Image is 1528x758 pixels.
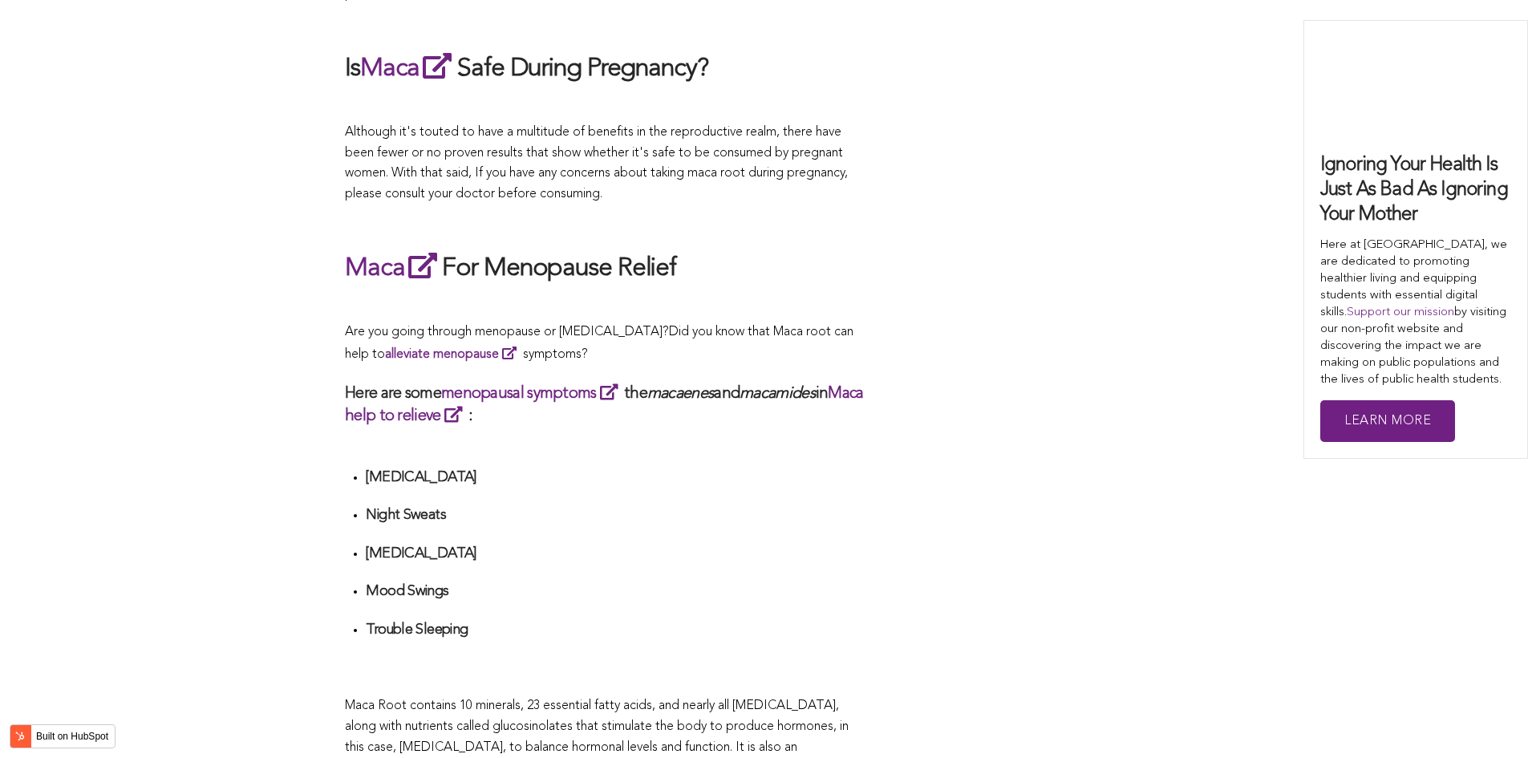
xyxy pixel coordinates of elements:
a: menopausal symptoms [441,386,624,402]
a: alleviate menopause [385,348,523,361]
iframe: Chat Widget [1448,681,1528,758]
h2: Is Safe During Pregnancy? [345,50,866,87]
em: macamides [740,386,816,402]
a: Maca help to relieve [345,386,864,424]
h2: For Menopause Relief [345,249,866,286]
h4: Trouble Sleeping [366,621,866,639]
label: Built on HubSpot [30,726,115,747]
a: Maca [360,56,457,82]
span: Although it's touted to have a multitude of benefits in the reproductive realm, there have been f... [345,126,848,201]
a: Learn More [1320,400,1455,443]
em: macaenes [647,386,714,402]
h4: Mood Swings [366,582,866,601]
h4: [MEDICAL_DATA] [366,545,866,563]
a: Maca [345,256,442,282]
h3: Here are some the and in : [345,382,866,427]
h4: [MEDICAL_DATA] [366,468,866,487]
button: Built on HubSpot [10,724,116,748]
h4: Night Sweats [366,506,866,525]
span: Are you going through menopause or [MEDICAL_DATA]? [345,326,669,338]
img: HubSpot sprocket logo [10,727,30,746]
